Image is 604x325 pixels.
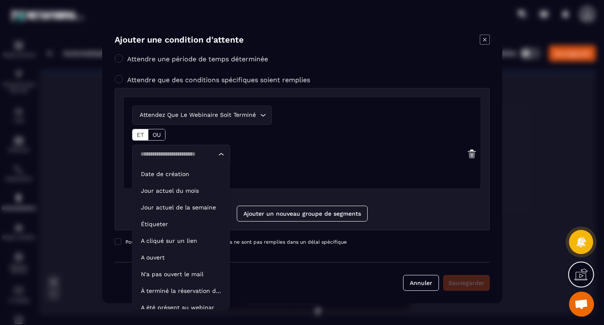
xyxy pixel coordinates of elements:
p: ET [137,131,144,138]
button: Annuler [403,275,439,291]
span: Poursuivre l'automatisation si les conditions ne sont pas remplies dans un délai spécifique [125,239,347,245]
input: Search for option [138,150,216,159]
div: Ouvrir le chat [569,292,594,317]
p: OU [153,131,161,138]
label: Attendre une période de temps déterminée [127,55,268,63]
div: Search for option [132,145,230,164]
span: Attendez que le webinaire soit terminé [138,111,258,120]
button: Ajouter un nouveau groupe de segments [237,206,368,222]
h4: Ajouter une condition d'attente [115,35,244,46]
img: trash.3c90919f.svg [467,149,477,159]
label: Attendre que des conditions spécifiques soient remplies [127,76,310,83]
div: Search for option [132,106,272,125]
a: + Ajouter une autre condition [132,172,229,180]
